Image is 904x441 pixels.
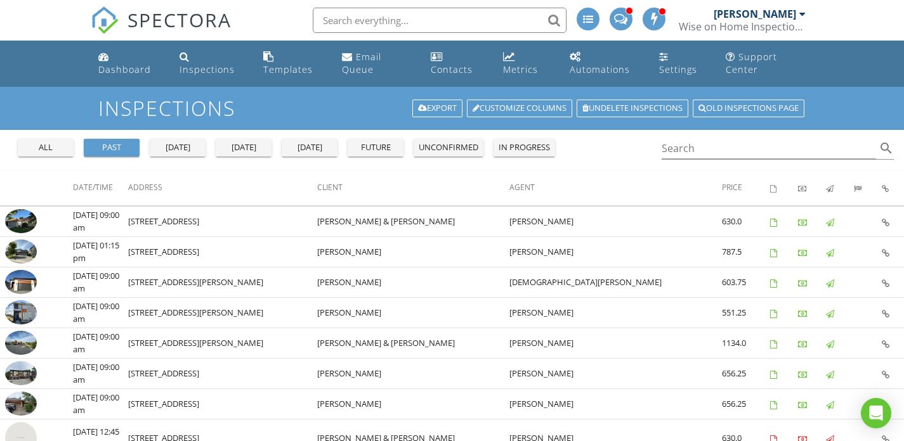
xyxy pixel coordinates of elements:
td: [PERSON_NAME] & [PERSON_NAME] [317,207,509,237]
th: Client: Not sorted. [317,170,509,206]
div: Templates [263,63,313,75]
td: [PERSON_NAME] [509,237,722,267]
img: 9288096%2Fcover_photos%2FJfvNYOPUmxfmnaM1GxAs%2Fsmall.jpg [5,331,37,355]
span: Agent [509,182,535,193]
a: Old inspections page [693,99,804,117]
a: Customize Columns [467,99,572,117]
td: [STREET_ADDRESS][PERSON_NAME] [128,267,317,298]
div: future [353,141,398,154]
th: Address: Not sorted. [128,170,317,206]
th: Submitted: Not sorted. [854,170,882,206]
td: [PERSON_NAME] [509,359,722,389]
td: 656.25 [722,389,771,419]
div: Settings [659,63,697,75]
button: [DATE] [150,139,206,157]
span: Client [317,182,343,193]
div: [DATE] [221,141,266,154]
th: Paid: Not sorted. [798,170,826,206]
div: [PERSON_NAME] [714,8,796,20]
td: [STREET_ADDRESS][PERSON_NAME] [128,328,317,359]
th: Published: Not sorted. [826,170,854,206]
div: Wise on Home Inspections Inc. [679,20,806,33]
td: [PERSON_NAME] [317,359,509,389]
td: [PERSON_NAME] [317,298,509,328]
button: [DATE] [216,139,272,157]
div: Email Queue [342,51,381,75]
div: unconfirmed [419,141,478,154]
td: [PERSON_NAME] [317,237,509,267]
td: [STREET_ADDRESS] [128,207,317,237]
th: Agent: Not sorted. [509,170,722,206]
a: Dashboard [93,46,165,82]
td: 787.5 [722,237,771,267]
th: Inspection Details: Not sorted. [882,170,904,206]
td: [DATE] 09:00 am [73,389,128,419]
td: [PERSON_NAME] [509,389,722,419]
span: Date/Time [73,182,113,193]
div: Inspections [180,63,235,75]
td: [STREET_ADDRESS] [128,359,317,389]
img: 9290410%2Fcover_photos%2Fq5O1yMSmTsmMb4xfBB6K%2Fsmall.jpg [5,240,37,264]
td: [DATE] 09:00 am [73,359,128,389]
a: Email Queue [337,46,416,82]
th: Price: Not sorted. [722,170,771,206]
img: 9283724%2Fcover_photos%2FAUtcGx3gDFPX0Cr67qHE%2Fsmall.jpg [5,209,37,233]
a: Metrics [498,46,554,82]
td: [DATE] 09:00 am [73,207,128,237]
button: unconfirmed [414,139,483,157]
div: [DATE] [155,141,200,154]
td: [DATE] 01:15 pm [73,237,128,267]
div: Dashboard [98,63,151,75]
td: [PERSON_NAME] [317,267,509,298]
div: Contacts [431,63,473,75]
div: all [23,141,69,154]
td: 603.75 [722,267,771,298]
a: Inspections [174,46,247,82]
span: Address [128,182,162,193]
td: 630.0 [722,207,771,237]
td: [DEMOGRAPHIC_DATA][PERSON_NAME] [509,267,722,298]
button: all [18,139,74,157]
h1: Inspections [98,97,805,119]
div: in progress [499,141,550,154]
div: Automations [570,63,630,75]
a: Export [412,99,462,117]
div: Open Intercom Messenger [861,398,891,428]
input: Search everything... [313,8,567,33]
a: Undelete inspections [577,99,688,117]
td: [DATE] 09:00 am [73,328,128,359]
div: Support Center [726,51,777,75]
td: [PERSON_NAME] [317,389,509,419]
img: 9283991%2Fcover_photos%2FbF4aRcnRLNOlxFAWzaWx%2Fsmall.jpg [5,270,37,294]
a: Support Center [721,46,811,82]
td: [DATE] 09:00 am [73,298,128,328]
button: [DATE] [282,139,337,157]
img: 9226449%2Fcover_photos%2FN3Noz6zJLgxFnyuHa9dw%2Fsmall.jpg [5,392,37,416]
span: Price [722,182,742,193]
button: in progress [494,139,555,157]
a: Templates [258,46,327,82]
img: 9272248%2Fcover_photos%2FRzuUrlVNTkgH9Cm7PgqO%2Fsmall.jpg [5,361,37,385]
a: Settings [654,46,711,82]
td: [STREET_ADDRESS] [128,389,317,419]
td: [STREET_ADDRESS][PERSON_NAME] [128,298,317,328]
td: [DATE] 09:00 am [73,267,128,298]
a: Automations (Advanced) [565,46,644,82]
td: [STREET_ADDRESS] [128,237,317,267]
a: Contacts [426,46,488,82]
img: 9271117%2Fcover_photos%2FcR0i0gD8OlkdSQAaRVPA%2Fsmall.jpg [5,300,37,324]
td: 1134.0 [722,328,771,359]
th: Agreements signed: Not sorted. [770,170,798,206]
td: 551.25 [722,298,771,328]
a: SPECTORA [91,17,232,44]
input: Search [662,138,877,159]
td: [PERSON_NAME] & [PERSON_NAME] [317,328,509,359]
img: The Best Home Inspection Software - Spectora [91,6,119,34]
div: past [89,141,134,154]
td: [PERSON_NAME] [509,207,722,237]
td: [PERSON_NAME] [509,298,722,328]
i: search [879,141,894,156]
th: Date/Time: Not sorted. [73,170,128,206]
button: future [348,139,403,157]
div: Metrics [503,63,538,75]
